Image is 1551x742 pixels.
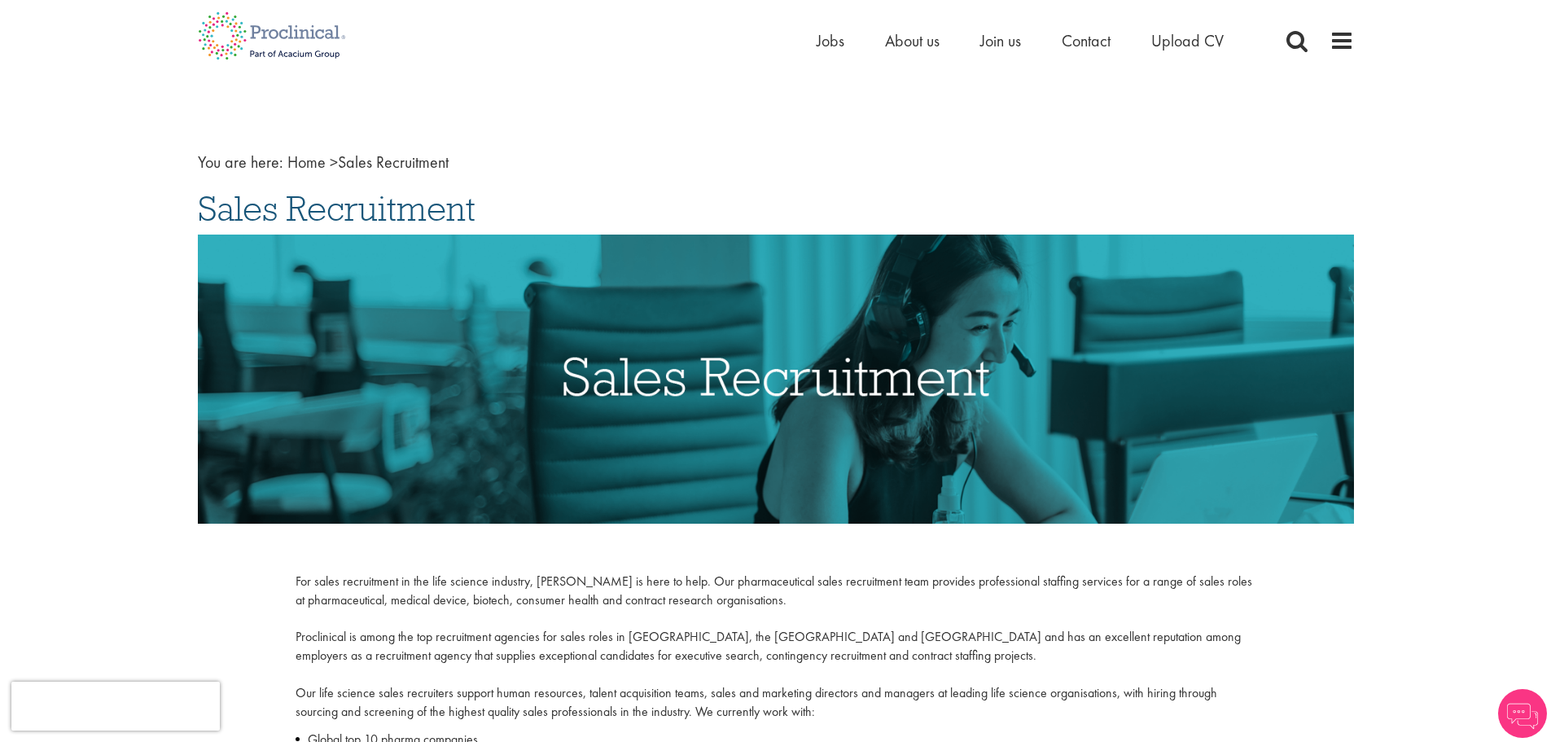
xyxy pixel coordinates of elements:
span: You are here: [198,151,283,173]
a: About us [885,30,940,51]
iframe: reCAPTCHA [11,682,220,731]
img: Sales Recruitment [198,235,1354,524]
span: Sales Recruitment [198,187,475,231]
a: Upload CV [1151,30,1224,51]
a: Contact [1062,30,1111,51]
a: Join us [980,30,1021,51]
span: > [330,151,338,173]
p: For sales recruitment in the life science industry, [PERSON_NAME] is here to help. Our pharmaceut... [296,573,1255,722]
img: Chatbot [1498,689,1547,738]
a: breadcrumb link to Home [287,151,326,173]
a: Jobs [817,30,844,51]
span: Sales Recruitment [287,151,449,173]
